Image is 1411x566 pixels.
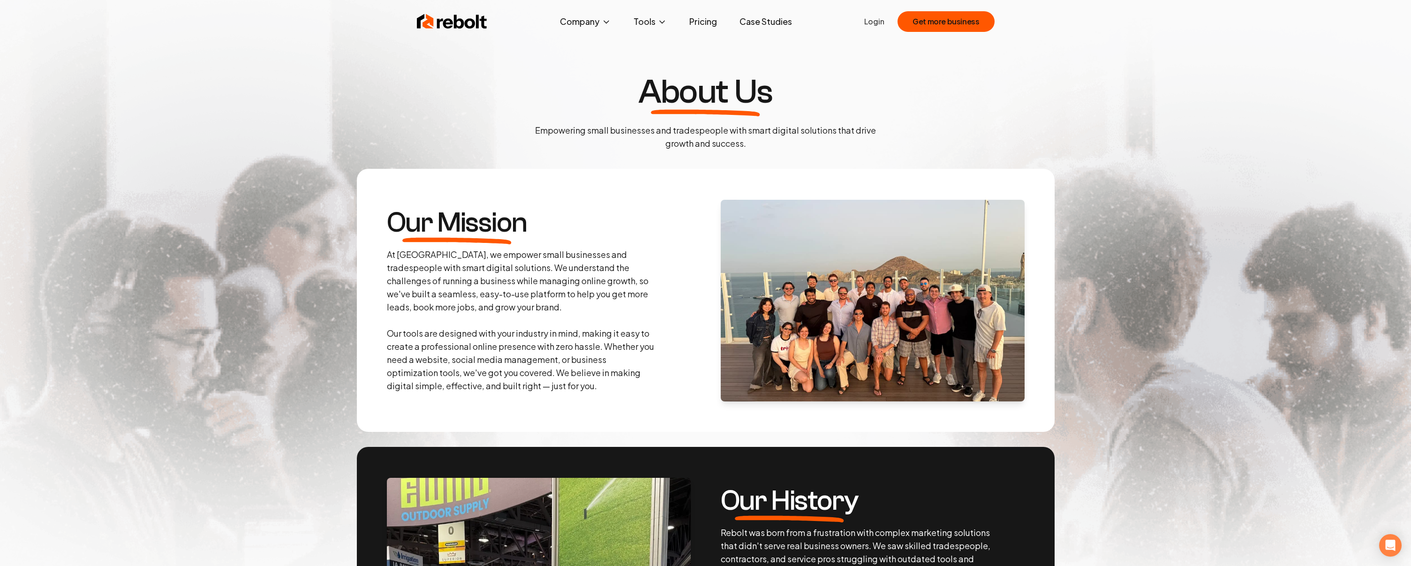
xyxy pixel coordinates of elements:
[626,12,674,31] button: Tools
[387,248,657,392] p: At [GEOGRAPHIC_DATA], we empower small businesses and tradespeople with smart digital solutions. ...
[417,12,487,31] img: Rebolt Logo
[552,12,619,31] button: Company
[682,12,724,31] a: Pricing
[721,200,1025,401] img: About
[721,487,859,515] h3: Our History
[638,75,772,109] h1: About Us
[864,16,884,27] a: Login
[732,12,800,31] a: Case Studies
[528,124,884,150] p: Empowering small businesses and tradespeople with smart digital solutions that drive growth and s...
[1379,534,1402,557] div: Open Intercom Messenger
[898,11,994,32] button: Get more business
[387,209,527,237] h3: Our Mission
